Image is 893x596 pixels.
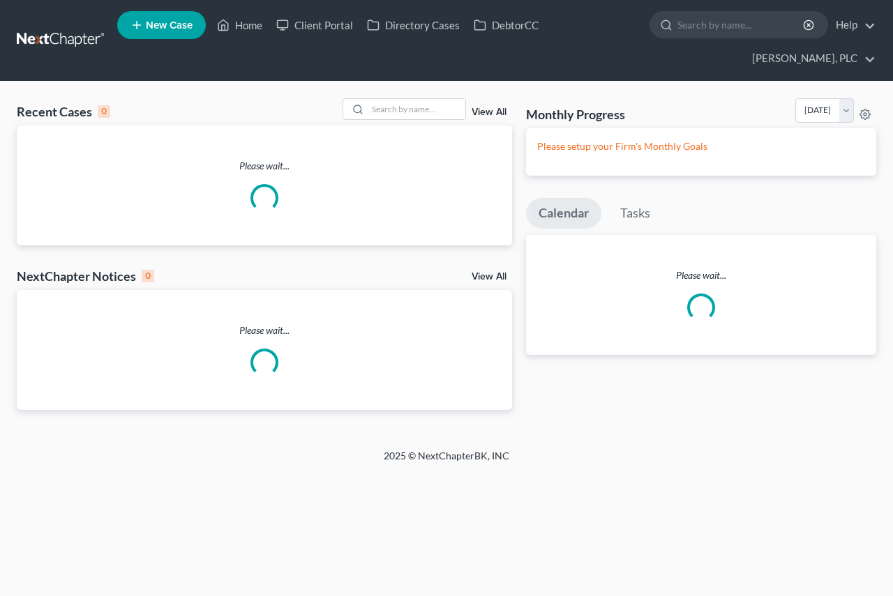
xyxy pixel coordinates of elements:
[142,270,154,282] div: 0
[829,13,876,38] a: Help
[210,13,269,38] a: Home
[537,139,865,153] p: Please setup your Firm's Monthly Goals
[17,323,512,337] p: Please wait...
[526,106,625,123] h3: Monthly Progress
[745,46,876,71] a: [PERSON_NAME], PLC
[608,198,663,229] a: Tasks
[526,268,876,282] p: Please wait...
[472,272,506,282] a: View All
[360,13,467,38] a: Directory Cases
[17,103,110,120] div: Recent Cases
[49,449,844,474] div: 2025 © NextChapterBK, INC
[472,107,506,117] a: View All
[146,20,193,31] span: New Case
[526,198,601,229] a: Calendar
[368,99,465,119] input: Search by name...
[98,105,110,118] div: 0
[467,13,546,38] a: DebtorCC
[17,159,512,173] p: Please wait...
[17,268,154,284] div: NextChapter Notices
[269,13,360,38] a: Client Portal
[677,12,805,38] input: Search by name...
